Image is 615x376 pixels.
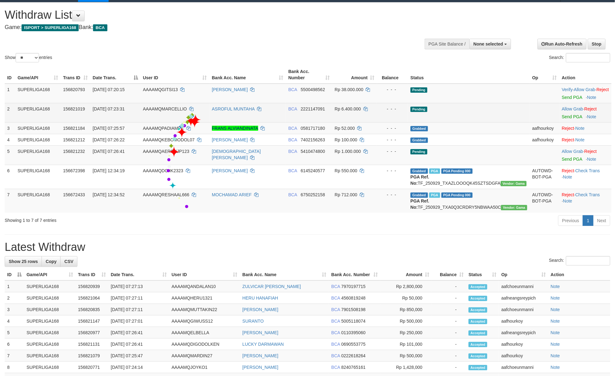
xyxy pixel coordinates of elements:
a: Note [551,307,560,312]
td: aafhourkoy [499,315,548,327]
td: Rp 500,000 [380,315,432,327]
a: Note [587,114,597,119]
td: AAAAMQMUTTAKIN22 [169,304,240,315]
span: Copy 2221147091 to clipboard [301,106,325,111]
label: Search: [549,53,610,62]
span: [DATE] 07:23:31 [93,106,125,111]
td: SUPERLIGA168 [24,315,76,327]
td: SUPERLIGA168 [24,339,76,350]
span: BCA [288,126,297,131]
td: SUPERLIGA168 [24,362,76,373]
td: aafchoeunmanni [499,362,548,373]
span: [DATE] 07:20:15 [93,87,125,92]
a: Note [551,295,560,300]
span: Copy 7402156263 to clipboard [301,137,325,142]
span: Rp 712.000 [335,192,357,197]
span: Grabbed [411,126,428,131]
div: - - - [380,168,406,174]
a: Reject [562,192,574,197]
a: Reject [584,149,597,154]
td: · · [559,189,612,213]
a: Run Auto-Refresh [538,39,587,49]
td: 3 [5,304,24,315]
td: SUPERLIGA168 [15,145,61,165]
span: Pending [411,149,427,154]
th: User ID: activate to sort column ascending [169,269,240,281]
a: Copy [42,256,61,267]
span: Rp 1.000.000 [335,149,361,154]
td: aafhourkoy [530,134,559,145]
span: 156821232 [63,149,85,154]
a: Note [551,365,560,370]
a: Note [563,198,573,203]
td: [DATE] 07:26:41 [108,339,169,350]
th: Bank Acc. Name: activate to sort column ascending [209,66,286,84]
td: AAAAMQDIGODOLKEN [169,339,240,350]
td: SUPERLIGA168 [24,304,76,315]
a: Note [551,342,560,347]
td: [DATE] 07:27:11 [108,292,169,304]
th: Op: activate to sort column ascending [530,66,559,84]
span: PGA Pending [441,193,473,198]
a: ZULVICAR [PERSON_NAME] [243,284,301,289]
td: 156820771 [76,362,108,373]
td: AAAAMQELBELLA [169,327,240,339]
span: Rp 38.000.000 [335,87,363,92]
td: · [559,134,612,145]
span: BCA [288,106,297,111]
a: Allow Grab [562,149,583,154]
span: BCA [288,87,297,92]
th: Action [548,269,610,281]
a: Verify [562,87,573,92]
span: Copy 0110395060 to clipboard [341,330,366,335]
td: 7 [5,189,15,213]
th: Date Trans.: activate to sort column descending [90,66,140,84]
th: Status [408,66,530,84]
td: [DATE] 07:25:47 [108,350,169,362]
span: Accepted [469,307,487,313]
span: [DATE] 12:34:52 [93,192,125,197]
span: Copy [46,259,57,264]
a: Note [551,330,560,335]
td: [DATE] 07:27:11 [108,304,169,315]
span: AAAAMQKEBOMODOL07 [143,137,195,142]
td: 2 [5,103,15,122]
td: - [432,362,466,373]
td: 4 [5,315,24,327]
span: BCA [331,319,340,324]
td: AAAAMQANDALAN10 [169,281,240,292]
td: 1 [5,84,15,103]
td: 7 [5,350,24,362]
a: Allow Grab [562,106,583,111]
span: AAAAMQRESHAAL666 [143,192,189,197]
div: - - - [380,86,406,93]
span: Copy 5005118074 to clipboard [341,319,366,324]
td: · · [559,84,612,103]
td: [DATE] 07:26:41 [108,327,169,339]
th: Bank Acc. Name: activate to sort column ascending [240,269,329,281]
span: Rp 52.000 [335,126,355,131]
span: Show 25 rows [9,259,38,264]
span: AAAAMQMARCELLIO [143,106,187,111]
span: Grabbed [411,138,428,143]
span: BCA [331,330,340,335]
a: Check Trans [575,168,600,173]
span: Grabbed [411,168,428,174]
td: Rp 500,000 [380,350,432,362]
td: 156820835 [76,304,108,315]
span: 156821184 [63,126,85,131]
th: Trans ID: activate to sort column ascending [76,269,108,281]
span: Copy 7901508198 to clipboard [341,307,366,312]
span: Rp 550.000 [335,168,357,173]
span: Copy 5410474800 to clipboard [301,149,325,154]
td: 5 [5,327,24,339]
span: AAAAMQDOIIK2323 [143,168,183,173]
td: aafhourkoy [499,350,548,362]
b: PGA Ref. No: [411,174,429,186]
td: 156821147 [76,315,108,327]
td: aafchoeunmanni [499,304,548,315]
td: Rp 250,000 [380,327,432,339]
th: ID [5,66,15,84]
span: BCA [331,353,340,358]
span: Vendor URL: https://trx31.1velocity.biz [501,205,527,210]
